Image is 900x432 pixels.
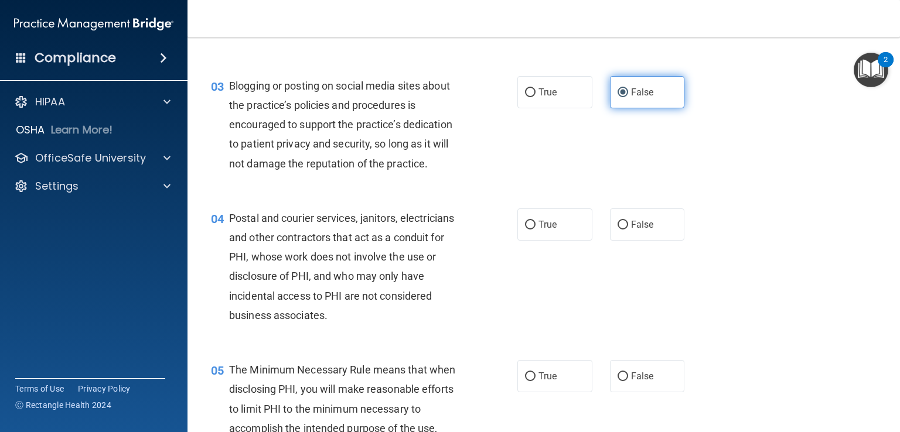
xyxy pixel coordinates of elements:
[631,219,654,230] span: False
[229,212,454,321] span: Postal and courier services, janitors, electricians and other contractors that act as a conduit f...
[14,179,171,193] a: Settings
[211,212,224,226] span: 04
[854,53,888,87] button: Open Resource Center, 2 new notifications
[884,60,888,75] div: 2
[35,179,79,193] p: Settings
[229,80,452,170] span: Blogging or posting on social media sites about the practice’s policies and procedures is encoura...
[525,372,536,381] input: True
[14,12,173,36] img: PMB logo
[841,352,886,397] iframe: Drift Widget Chat Controller
[631,371,654,382] span: False
[78,383,131,395] a: Privacy Policy
[618,221,628,229] input: False
[35,151,146,165] p: OfficeSafe University
[35,95,65,109] p: HIPAA
[35,50,116,66] h4: Compliance
[618,88,628,97] input: False
[618,372,628,381] input: False
[16,123,45,137] p: OSHA
[525,221,536,229] input: True
[538,219,557,230] span: True
[15,399,111,411] span: Ⓒ Rectangle Health 2024
[631,87,654,98] span: False
[15,383,64,395] a: Terms of Use
[14,95,171,109] a: HIPAA
[211,80,224,94] span: 03
[51,123,113,137] p: Learn More!
[525,88,536,97] input: True
[14,151,171,165] a: OfficeSafe University
[538,87,557,98] span: True
[538,371,557,382] span: True
[211,364,224,378] span: 05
